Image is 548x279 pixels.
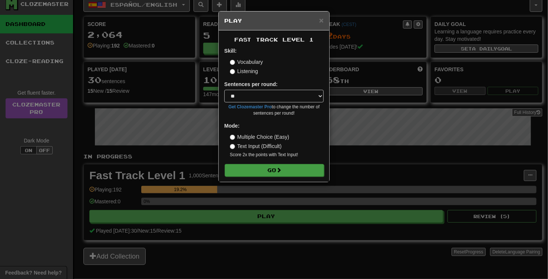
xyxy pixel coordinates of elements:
a: Get Clozemaster Pro [228,104,272,109]
strong: Mode: [224,123,240,129]
input: Listening [230,69,235,74]
strong: Skill: [224,48,237,54]
input: Multiple Choice (Easy) [230,135,235,140]
label: Vocabulary [230,58,263,66]
h5: Play [224,17,324,24]
label: Listening [230,68,258,75]
small: to change the number of sentences per round! [224,104,324,116]
input: Vocabulary [230,60,235,65]
span: Fast Track Level 1 [234,36,314,43]
input: Text Input (Difficult) [230,144,235,149]
small: Score 2x the points with Text Input ! [230,152,324,158]
label: Sentences per round: [224,81,278,88]
span: × [319,16,324,24]
button: Close [319,16,324,24]
label: Multiple Choice (Easy) [230,133,289,141]
button: Go [225,164,324,177]
label: Text Input (Difficult) [230,142,282,150]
